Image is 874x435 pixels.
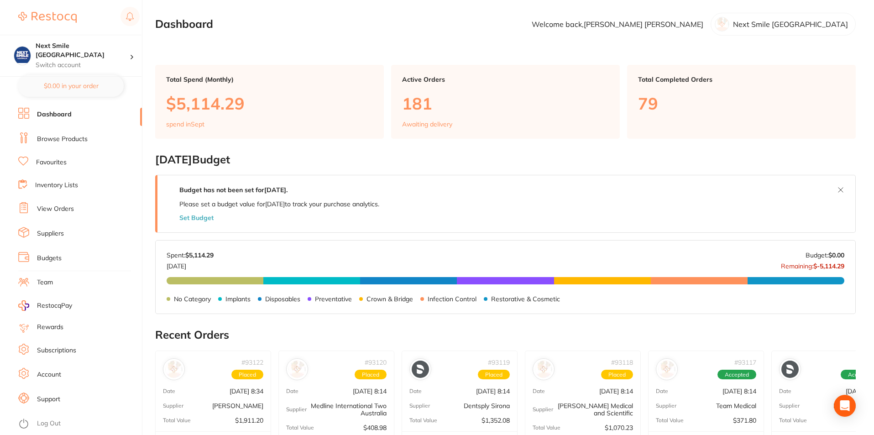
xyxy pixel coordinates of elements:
p: $371.80 [733,417,756,424]
p: Supplier [533,406,553,413]
img: Restocq Logo [18,12,77,23]
p: Disposables [265,295,300,303]
p: Date [656,388,668,394]
p: Dentsply Sirona [464,402,510,409]
strong: $-5,114.29 [813,262,844,270]
p: [DATE] 8:34 [230,388,263,395]
a: Support [37,395,60,404]
p: Budget: [806,252,844,259]
img: Dentsply Sirona [412,361,429,378]
h2: Dashboard [155,18,213,31]
p: No Category [174,295,211,303]
img: McFarlane Medical and Scientific [535,361,552,378]
p: # 93118 [611,359,633,366]
p: Welcome back, [PERSON_NAME] [PERSON_NAME] [532,20,703,28]
p: Next Smile [GEOGRAPHIC_DATA] [733,20,848,28]
p: [DATE] 8:14 [599,388,633,395]
p: Date [163,388,175,394]
div: Open Intercom Messenger [834,395,856,417]
a: Total Completed Orders79 [627,65,856,139]
p: Total Value [286,425,314,431]
p: Supplier [409,403,430,409]
h4: Next Smile Melbourne [36,42,130,59]
p: [PERSON_NAME] Medical and Scientific [553,402,633,417]
p: spend in Sept [166,121,204,128]
a: View Orders [37,204,74,214]
p: Implants [225,295,251,303]
strong: Budget has not been set for [DATE] . [179,186,288,194]
p: [DATE] 8:14 [476,388,510,395]
img: Medline International Two Australia [288,361,306,378]
p: Medline International Two Australia [307,402,387,417]
p: Supplier [286,406,307,413]
p: Total Value [656,417,684,424]
p: Supplier [779,403,800,409]
p: Date [779,388,791,394]
p: 181 [402,94,609,113]
a: Active Orders181Awaiting delivery [391,65,620,139]
p: Date [533,388,545,394]
p: $408.98 [363,424,387,431]
a: Team [37,278,53,287]
p: Total Spend (Monthly) [166,76,373,83]
p: Date [409,388,422,394]
p: Restorative & Cosmetic [491,295,560,303]
p: $5,114.29 [166,94,373,113]
p: Crown & Bridge [366,295,413,303]
p: Total Value [533,425,560,431]
p: Total Completed Orders [638,76,845,83]
strong: $5,114.29 [185,251,214,259]
p: Awaiting delivery [402,121,452,128]
a: Suppliers [37,229,64,238]
button: $0.00 in your order [18,75,124,97]
span: Placed [355,370,387,380]
span: RestocqPay [37,301,72,310]
img: Dentsply Sirona [781,361,799,378]
p: Total Value [409,417,437,424]
p: [DATE] 8:14 [353,388,387,395]
p: # 93120 [365,359,387,366]
img: Henry Schein Halas [165,361,183,378]
p: # 93117 [734,359,756,366]
span: Accepted [717,370,756,380]
img: Next Smile Melbourne [14,47,31,63]
a: Account [37,370,61,379]
p: Total Value [163,417,191,424]
p: Team Medical [716,402,756,409]
a: Restocq Logo [18,7,77,28]
p: # 93122 [241,359,263,366]
a: Rewards [37,323,63,332]
p: Remaining: [781,259,844,270]
p: Supplier [163,403,183,409]
a: Total Spend (Monthly)$5,114.29spend inSept [155,65,384,139]
a: Browse Products [37,135,88,144]
span: Placed [601,370,633,380]
h2: [DATE] Budget [155,153,856,166]
p: $1,070.23 [605,424,633,431]
p: 79 [638,94,845,113]
button: Log Out [18,417,139,431]
p: $1,911.20 [235,417,263,424]
p: Spent: [167,252,214,259]
strong: $0.00 [828,251,844,259]
a: Favourites [36,158,67,167]
h2: Recent Orders [155,329,856,341]
a: Budgets [37,254,62,263]
button: Set Budget [179,214,214,221]
a: Log Out [37,419,61,428]
p: [DATE] [167,259,214,270]
p: [DATE] 8:14 [722,388,756,395]
p: $1,352.08 [481,417,510,424]
a: RestocqPay [18,300,72,311]
span: Placed [478,370,510,380]
p: Active Orders [402,76,609,83]
p: Infection Control [428,295,476,303]
p: [PERSON_NAME] [212,402,263,409]
p: Total Value [779,417,807,424]
p: Supplier [656,403,676,409]
a: Subscriptions [37,346,76,355]
p: Date [286,388,298,394]
p: Preventative [315,295,352,303]
a: Dashboard [37,110,72,119]
p: Switch account [36,61,130,70]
